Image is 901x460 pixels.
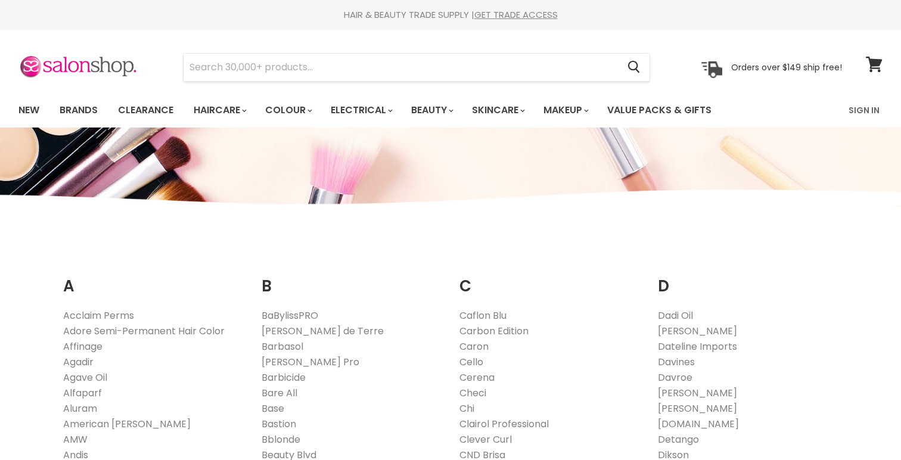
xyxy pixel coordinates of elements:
a: [PERSON_NAME] Pro [262,355,359,369]
a: Cerena [459,371,495,384]
a: Bblonde [262,433,300,446]
p: Orders over $149 ship free! [731,61,842,72]
a: Checi [459,386,486,400]
a: Beauty [402,98,461,123]
a: New [10,98,48,123]
a: Adore Semi-Permanent Hair Color [63,324,225,338]
a: BaBylissPRO [262,309,318,322]
h2: C [459,259,640,299]
a: Affinage [63,340,102,353]
nav: Main [4,93,897,128]
a: AMW [63,433,88,446]
h2: D [658,259,838,299]
h2: B [262,259,442,299]
a: Barbasol [262,340,303,353]
a: Barbicide [262,371,306,384]
a: Colour [256,98,319,123]
a: Electrical [322,98,400,123]
a: Agadir [63,355,94,369]
a: Bastion [262,417,296,431]
a: Brands [51,98,107,123]
a: Haircare [185,98,254,123]
a: Caflon Blu [459,309,507,322]
a: Skincare [463,98,532,123]
a: Chi [459,402,474,415]
a: Bare All [262,386,297,400]
a: [PERSON_NAME] [658,386,737,400]
a: Clever Curl [459,433,512,446]
ul: Main menu [10,93,781,128]
a: Dateline Imports [658,340,737,353]
a: GET TRADE ACCESS [474,8,558,21]
a: Caron [459,340,489,353]
a: Acclaim Perms [63,309,134,322]
a: [PERSON_NAME] [658,402,737,415]
a: Davroe [658,371,692,384]
h2: A [63,259,244,299]
a: Sign In [841,98,887,123]
a: Aluram [63,402,97,415]
a: [PERSON_NAME] de Terre [262,324,384,338]
form: Product [183,53,650,82]
a: Clairol Professional [459,417,549,431]
a: Alfaparf [63,386,102,400]
a: [PERSON_NAME] [658,324,737,338]
button: Search [618,54,650,81]
a: Detango [658,433,699,446]
a: Cello [459,355,483,369]
a: [DOMAIN_NAME] [658,417,739,431]
a: Davines [658,355,695,369]
a: Value Packs & Gifts [598,98,720,123]
a: Base [262,402,284,415]
div: HAIR & BEAUTY TRADE SUPPLY | [4,9,897,21]
input: Search [184,54,618,81]
a: Carbon Edition [459,324,529,338]
a: Dadi Oil [658,309,693,322]
a: American [PERSON_NAME] [63,417,191,431]
a: Clearance [109,98,182,123]
a: Makeup [535,98,596,123]
a: Agave Oil [63,371,107,384]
